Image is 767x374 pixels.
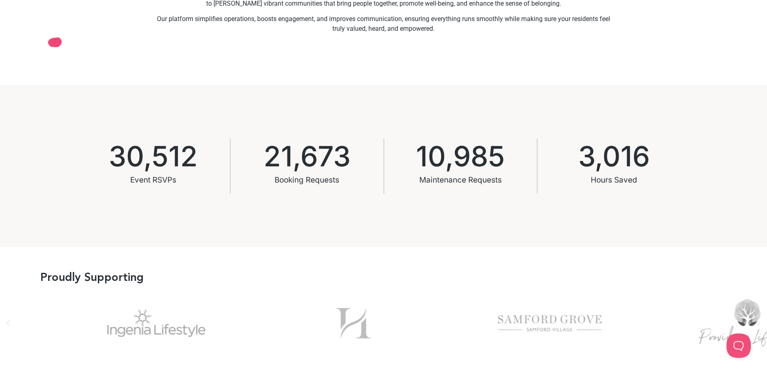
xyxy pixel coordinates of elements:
[109,170,198,190] div: Event RSVPs
[462,291,638,356] div: 1 / 11
[416,170,505,190] div: Maintenance Requests
[265,291,442,356] div: 11 / 11
[755,319,763,327] div: Next slide
[109,142,198,170] span: 30,512
[462,291,638,356] div: Samford Grove
[40,272,144,283] h3: Proudly Supporting
[578,170,650,190] div: Hours Saved
[416,142,505,170] span: 10,985
[578,142,650,170] span: 3,016
[264,142,351,170] span: 21,673
[264,170,351,190] div: Booking Requests
[68,291,245,356] div: 10 / 11
[154,14,613,34] p: Our platform simplifies operations, boosts engagement, and improves communication, ensuring every...
[727,334,751,358] iframe: Toggle Customer Support
[68,291,245,356] div: Ingenia
[265,291,442,356] div: Picture1
[4,319,12,327] div: Previous slide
